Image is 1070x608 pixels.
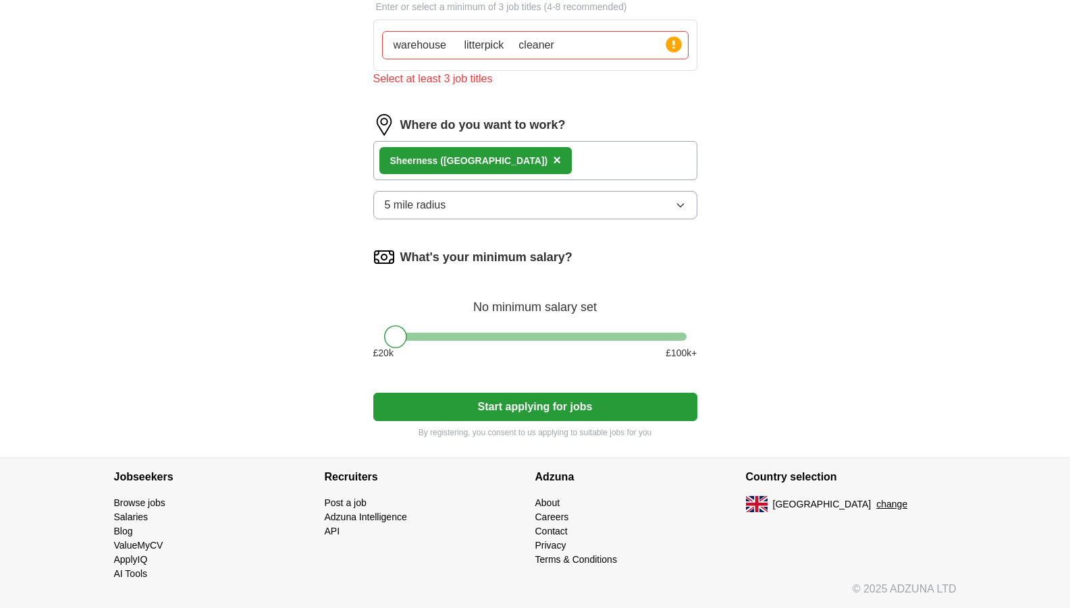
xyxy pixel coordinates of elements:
div: Select at least 3 job titles [373,71,697,87]
span: ([GEOGRAPHIC_DATA]) [440,155,547,166]
img: salary.png [373,246,395,268]
button: change [876,497,907,512]
strong: Sheerness [390,155,438,166]
img: UK flag [746,496,768,512]
div: © 2025 ADZUNA LTD [103,581,967,608]
a: API [325,526,340,536]
a: About [535,497,560,508]
a: ApplyIQ [114,554,148,565]
img: location.png [373,114,395,136]
a: AI Tools [114,568,148,579]
button: 5 mile radius [373,191,697,219]
label: Where do you want to work? [400,116,566,134]
span: 5 mile radius [385,197,446,213]
input: Type a job title and press enter [382,31,689,59]
a: Careers [535,512,569,522]
div: No minimum salary set [373,284,697,316]
a: Adzuna Intelligence [325,512,407,522]
a: Terms & Conditions [535,554,617,565]
a: Blog [114,526,133,536]
button: × [553,150,561,171]
a: Browse jobs [114,497,165,508]
a: ValueMyCV [114,540,163,551]
a: Privacy [535,540,566,551]
p: By registering, you consent to us applying to suitable jobs for you [373,426,697,439]
span: £ 100 k+ [666,346,697,360]
span: [GEOGRAPHIC_DATA] [773,497,872,512]
span: × [553,153,561,167]
a: Contact [535,526,568,536]
label: What's your minimum salary? [400,248,572,267]
span: £ 20 k [373,346,394,360]
a: Salaries [114,512,149,522]
h4: Country selection [746,458,957,496]
a: Post a job [325,497,367,508]
button: Start applying for jobs [373,393,697,421]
